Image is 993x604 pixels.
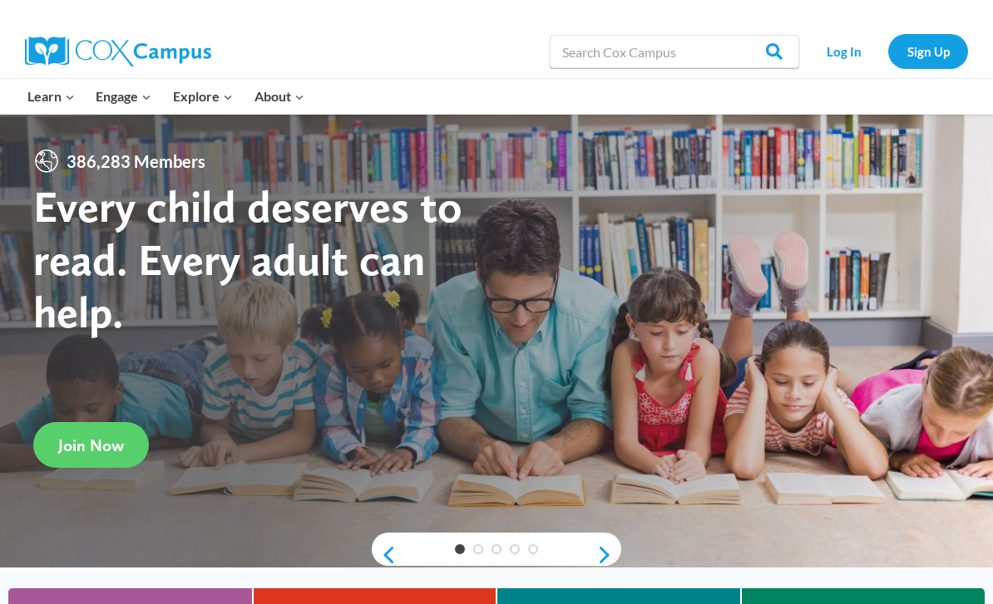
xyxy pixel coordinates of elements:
[550,35,799,68] input: Search Cox Campus
[173,86,233,107] span: Explore
[33,422,149,468] a: Join Now
[528,544,538,554] a: 5
[27,86,75,107] span: Learn
[254,86,304,107] span: About
[473,544,483,554] a: 2
[596,545,621,565] a: next
[17,79,314,114] nav: Primary Navigation
[96,86,151,107] span: Engage
[372,545,397,565] a: previous
[60,148,212,174] span: 386,283 Members
[455,544,465,554] a: 1
[888,34,968,68] a: Sign Up
[25,37,211,66] img: Cox Campus
[492,544,501,554] a: 3
[808,34,880,68] a: Log In
[33,179,462,338] strong: Every child deserves to read. Every adult can help.
[808,34,968,68] nav: Secondary Navigation
[510,544,520,554] a: 4
[372,538,621,572] div: content slider buttons
[58,435,124,455] span: Join Now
